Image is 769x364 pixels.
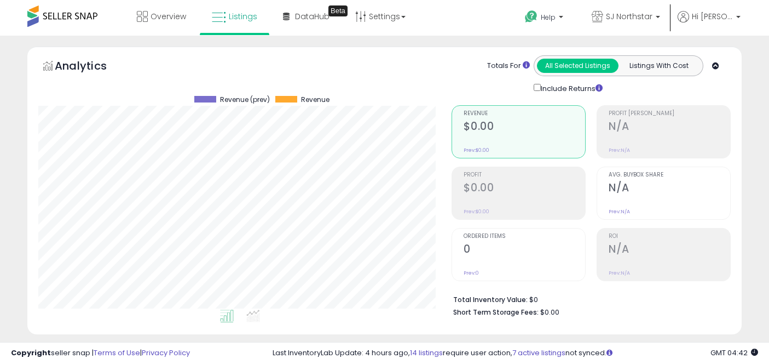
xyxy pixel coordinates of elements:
span: Hi [PERSON_NAME] [692,11,733,22]
span: Help [541,13,556,22]
h2: 0 [464,243,585,258]
small: Prev: $0.00 [464,208,489,215]
span: Revenue (prev) [220,96,270,104]
span: $0.00 [540,307,559,317]
div: Totals For [487,61,530,71]
h2: N/A [609,243,730,258]
div: Tooltip anchor [328,5,348,16]
button: All Selected Listings [537,59,618,73]
small: Prev: 0 [464,270,479,276]
span: DataHub [295,11,329,22]
small: Prev: N/A [609,147,630,153]
span: Profit [PERSON_NAME] [609,111,730,117]
a: Help [516,2,574,36]
a: 14 listings [410,348,443,358]
h2: N/A [609,181,730,196]
span: Ordered Items [464,234,585,240]
i: Get Help [524,10,538,24]
a: 7 active listings [512,348,565,358]
div: Include Returns [525,82,616,94]
a: Terms of Use [94,348,140,358]
button: Listings With Cost [618,59,699,73]
h2: $0.00 [464,181,585,196]
div: seller snap | | [11,348,190,359]
b: Total Inventory Value: [453,295,528,304]
small: Prev: $0.00 [464,147,489,153]
span: Avg. Buybox Share [609,172,730,178]
span: SJ Northstar [606,11,652,22]
div: Last InventoryLab Update: 4 hours ago, require user action, not synced. [273,348,758,359]
span: 2025-10-10 04:42 GMT [710,348,758,358]
h2: $0.00 [464,120,585,135]
h5: Analytics [55,58,128,76]
span: Profit [464,172,585,178]
h2: N/A [609,120,730,135]
a: Privacy Policy [142,348,190,358]
li: $0 [453,292,722,305]
span: Listings [229,11,257,22]
span: ROI [609,234,730,240]
span: Overview [151,11,186,22]
b: Short Term Storage Fees: [453,308,539,317]
small: Prev: N/A [609,208,630,215]
span: Revenue [464,111,585,117]
a: Hi [PERSON_NAME] [678,11,741,36]
strong: Copyright [11,348,51,358]
span: Revenue [301,96,329,104]
small: Prev: N/A [609,270,630,276]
